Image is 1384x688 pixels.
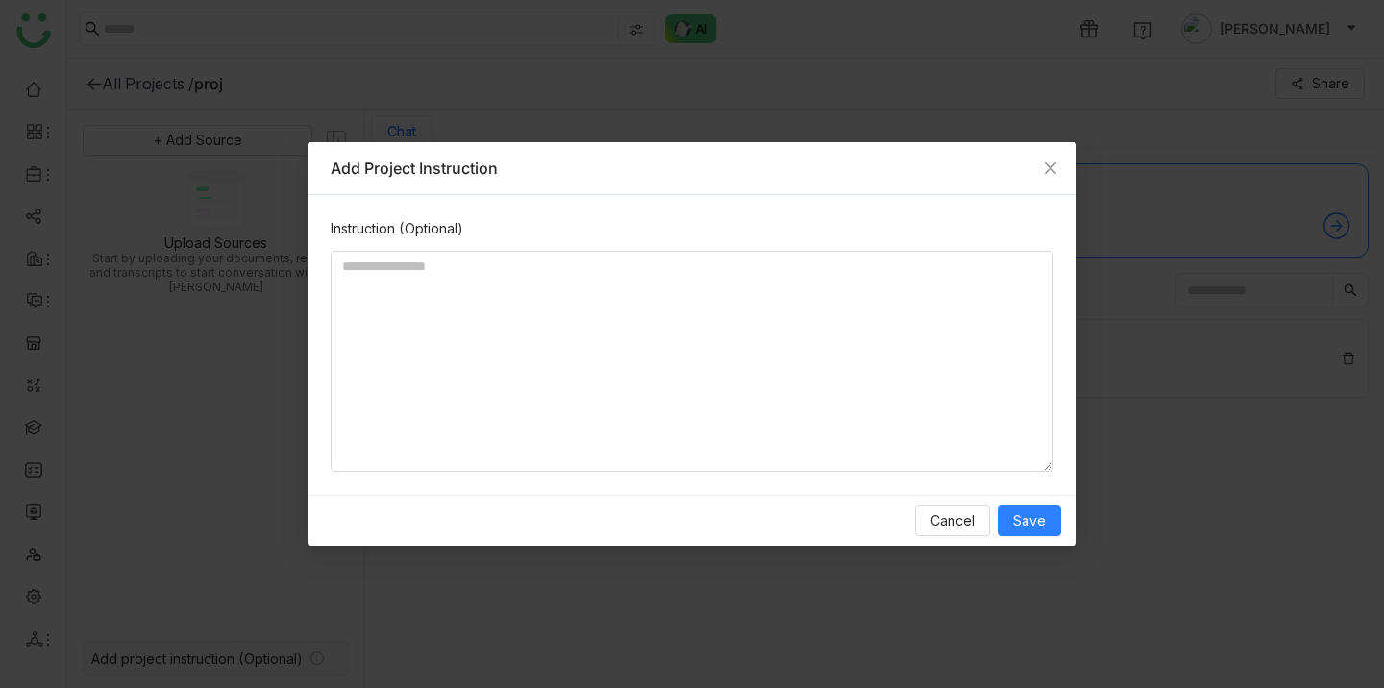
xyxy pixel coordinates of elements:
button: Close [1025,142,1076,194]
div: Add Project Instruction [331,158,1053,179]
div: Instruction (Optional) [331,218,1053,239]
button: Cancel [915,505,990,536]
span: Cancel [930,510,975,531]
button: Save [998,505,1061,536]
span: Save [1013,510,1046,531]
